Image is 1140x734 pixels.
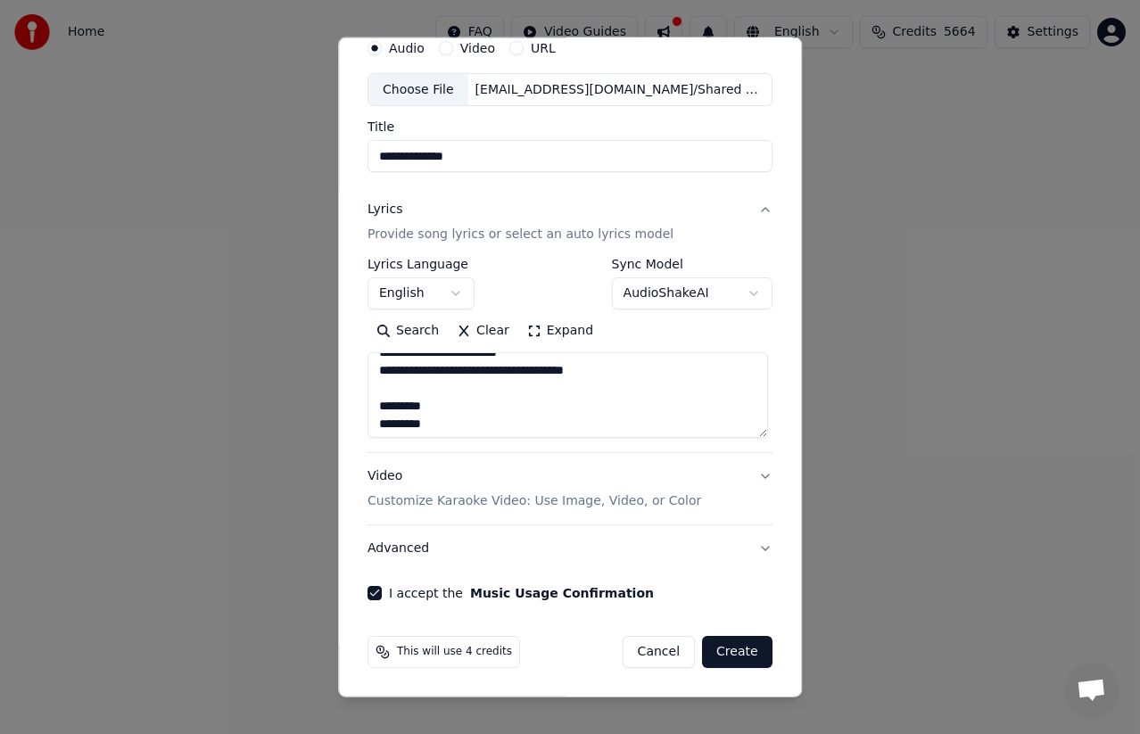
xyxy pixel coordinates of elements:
[623,636,695,668] button: Cancel
[368,492,701,510] p: Customize Karaoke Video: Use Image, Video, or Color
[368,258,772,452] div: LyricsProvide song lyrics or select an auto lyrics model
[448,317,518,345] button: Clear
[368,467,701,510] div: Video
[531,41,556,54] label: URL
[368,120,772,133] label: Title
[389,587,654,599] label: I accept the
[368,186,772,258] button: LyricsProvide song lyrics or select an auto lyrics model
[470,587,654,599] button: I accept the
[368,453,772,524] button: VideoCustomize Karaoke Video: Use Image, Video, or Color
[518,317,602,345] button: Expand
[368,73,468,105] div: Choose File
[468,80,772,98] div: [EMAIL_ADDRESS][DOMAIN_NAME]/Shared drives/Sing King G Drive/Filemaker/CPT_Tracks/New Content/105...
[397,645,512,659] span: This will use 4 credits
[368,258,475,270] label: Lyrics Language
[460,41,495,54] label: Video
[612,258,772,270] label: Sync Model
[368,226,673,243] p: Provide song lyrics or select an auto lyrics model
[368,201,402,219] div: Lyrics
[368,317,448,345] button: Search
[368,525,772,572] button: Advanced
[389,41,425,54] label: Audio
[702,636,772,668] button: Create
